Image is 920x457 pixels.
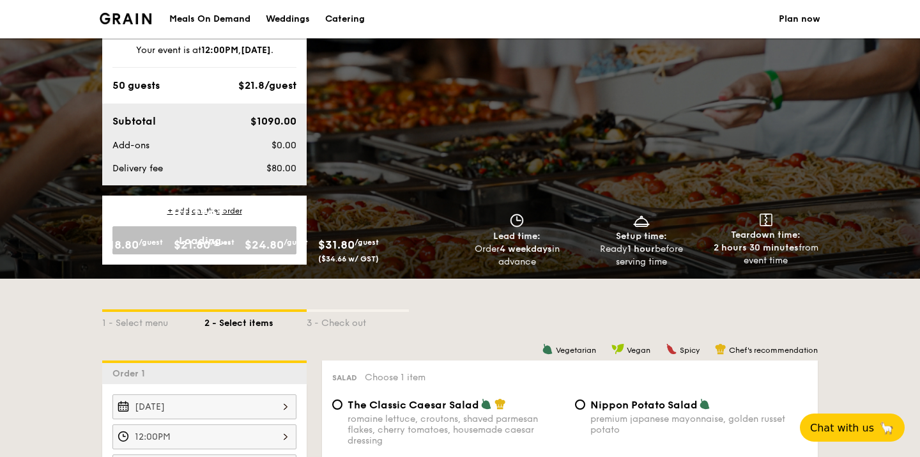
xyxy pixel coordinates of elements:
[627,244,655,254] strong: 1 hour
[507,213,526,228] img: icon-clock.2db775ea.svg
[250,115,296,127] span: $1090.00
[112,394,296,419] input: Event date
[174,238,210,252] span: $21.80
[112,78,160,93] div: 50 guests
[699,398,710,410] img: icon-vegetarian.fe4039eb.svg
[332,399,342,410] input: The Classic Caesar Saladromaine lettuce, croutons, shaved parmesan flakes, cherry tomatoes, house...
[460,243,574,268] div: Order in advance
[714,242,799,253] strong: 2 hours 30 minutes
[174,254,234,263] span: ($23.76 w/ GST)
[810,422,874,434] span: Chat with us
[800,414,905,442] button: Chat with us🦙
[241,45,271,56] strong: [DATE]
[879,421,894,435] span: 🦙
[731,229,801,240] span: Teardown time:
[100,13,151,24] img: Grain
[590,399,698,411] span: Nippon Potato Salad
[201,45,238,56] strong: 12:00PM
[348,399,479,411] span: The Classic Caesar Salad
[611,343,624,355] img: icon-vegan.f8ff3823.svg
[112,163,163,174] span: Delivery fee
[204,312,307,330] div: 2 - Select items
[729,346,818,355] span: Chef's recommendation
[585,243,699,268] div: Ready before serving time
[272,140,296,151] span: $0.00
[100,13,151,24] a: Logotype
[715,343,726,355] img: icon-chef-hat.a58ddaea.svg
[632,213,651,228] img: icon-dish.430c3a2e.svg
[112,44,296,68] div: Your event is at , .
[556,346,596,355] span: Vegetarian
[493,231,540,242] span: Lead time:
[760,213,772,226] img: icon-teardown.65201eee.svg
[112,115,156,127] span: Subtotal
[307,312,409,330] div: 3 - Check out
[318,238,355,252] span: $31.80
[245,254,305,263] span: ($27.03 w/ GST)
[709,242,823,267] div: from event time
[284,238,308,247] span: /guest
[680,346,700,355] span: Spicy
[112,424,296,449] input: Event time
[332,373,357,382] span: Salad
[494,398,506,410] img: icon-chef-hat.a58ddaea.svg
[238,78,296,93] div: $21.8/guest
[575,399,585,410] input: Nippon Potato Saladpremium japanese mayonnaise, golden russet potato
[210,238,234,247] span: /guest
[139,238,163,247] span: /guest
[666,343,677,355] img: icon-spicy.37a8142b.svg
[590,414,808,435] div: premium japanese mayonnaise, golden russet potato
[627,346,650,355] span: Vegan
[480,398,492,410] img: icon-vegetarian.fe4039eb.svg
[102,254,164,263] span: ($20.49 w/ GST)
[348,414,565,446] div: romaine lettuce, croutons, shaved parmesan flakes, cherry tomatoes, housemade caesar dressing
[102,238,139,252] span: $18.80
[102,312,204,330] div: 1 - Select menu
[365,372,425,383] span: Choose 1 item
[102,202,455,225] h1: Classic Buffet
[616,231,667,242] span: Setup time:
[266,163,296,174] span: $80.00
[245,238,284,252] span: $24.80
[542,343,553,355] img: icon-vegetarian.fe4039eb.svg
[355,238,379,247] span: /guest
[112,140,149,151] span: Add-ons
[112,368,150,379] span: Order 1
[500,244,552,254] strong: 4 weekdays
[318,254,379,263] span: ($34.66 w/ GST)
